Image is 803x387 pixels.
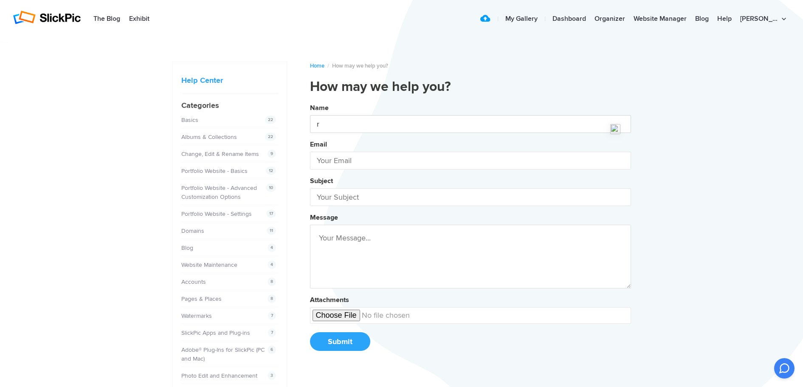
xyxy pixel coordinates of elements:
[310,152,631,169] input: Your Email
[268,294,276,303] span: 8
[181,116,198,124] a: Basics
[310,104,329,112] label: Name
[310,213,338,222] label: Message
[310,62,324,69] a: Home
[268,277,276,286] span: 8
[181,372,257,379] a: Photo Edit and Enhancement
[181,346,265,362] a: Adobe® Plug-Ins for SlickPic (PC and Mac)
[265,116,276,124] span: 22
[181,184,257,201] a: Portfolio Website - Advanced Customization Options
[310,188,631,206] input: Your Subject
[181,244,193,251] a: Blog
[266,184,276,192] span: 10
[266,167,276,175] span: 12
[268,260,276,269] span: 4
[268,311,276,320] span: 7
[181,210,252,218] a: Portfolio Website - Settings
[310,79,631,96] h1: How may we help you?
[181,295,222,302] a: Pages & Places
[310,115,631,133] input: Your Name
[610,124,620,134] img: npw-badge-icon-locked.svg
[268,328,276,337] span: 7
[268,371,276,380] span: 3
[310,140,327,149] label: Email
[266,209,276,218] span: 17
[181,278,206,285] a: Accounts
[310,307,631,324] input: undefined
[181,100,278,111] h4: Categories
[181,227,204,234] a: Domains
[181,150,259,158] a: Change, Edit & Rename Items
[181,76,223,85] a: Help Center
[181,312,212,319] a: Watermarks
[310,177,333,185] label: Subject
[181,329,250,336] a: SlickPic Apps and Plug-ins
[181,133,237,141] a: Albums & Collections
[267,226,276,235] span: 11
[268,243,276,252] span: 4
[181,261,237,268] a: Website Maintenance
[310,332,370,351] button: Submit
[310,101,631,360] button: NameEmailSubjectMessageAttachmentsSubmit
[268,345,276,354] span: 6
[327,62,329,69] span: /
[268,150,276,158] span: 9
[181,167,248,175] a: Portfolio Website - Basics
[332,62,388,69] span: How may we help you?
[310,296,349,304] label: Attachments
[265,133,276,141] span: 22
